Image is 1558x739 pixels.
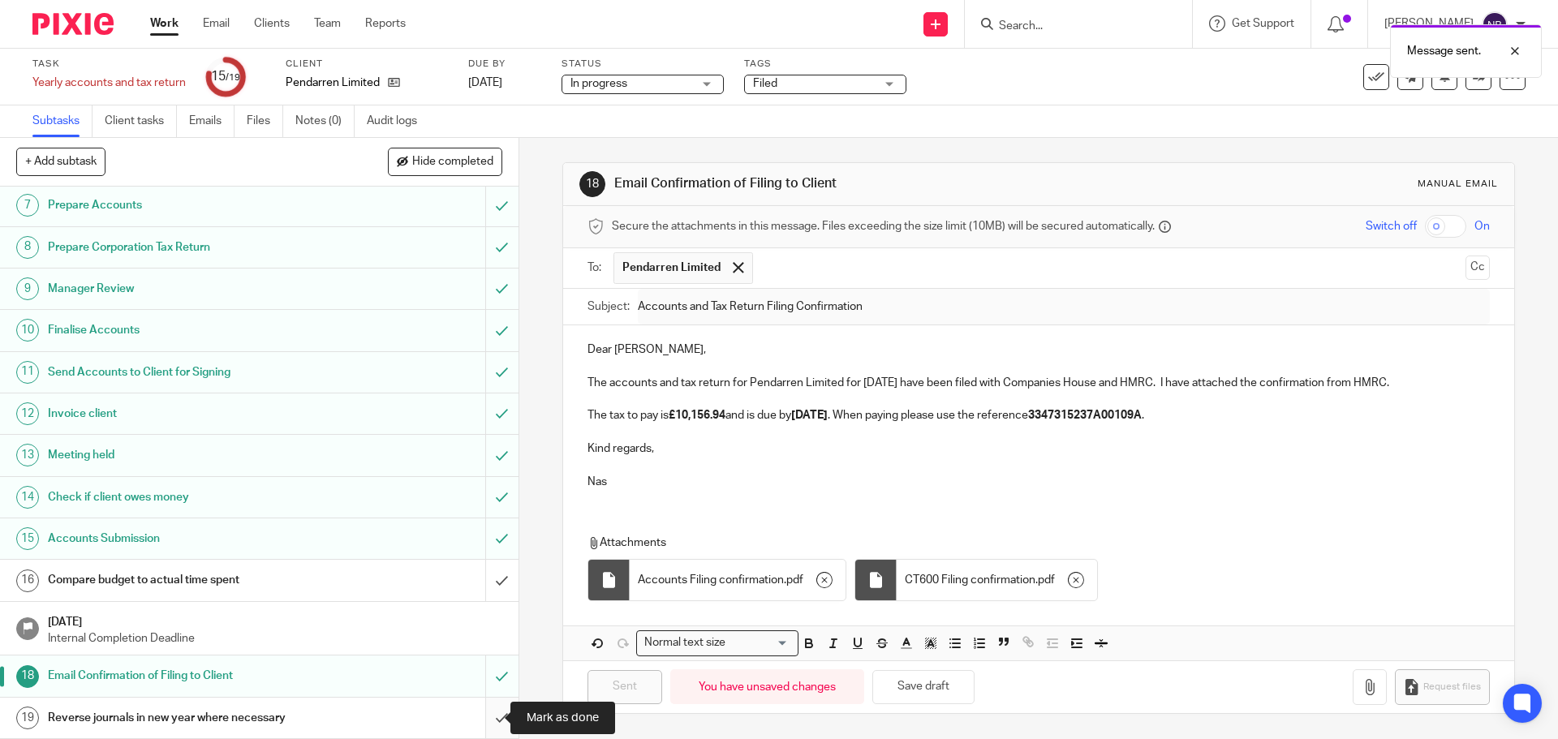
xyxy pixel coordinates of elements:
[16,194,39,217] div: 7
[48,402,329,426] h1: Invoice client
[314,15,341,32] a: Team
[753,78,777,89] span: Filed
[286,75,380,91] p: Pendarren Limited
[203,15,230,32] a: Email
[16,148,105,175] button: + Add subtask
[640,634,729,651] span: Normal text size
[579,171,605,197] div: 18
[1418,178,1498,191] div: Manual email
[16,277,39,300] div: 9
[468,77,502,88] span: [DATE]
[587,342,1489,358] p: Dear [PERSON_NAME],
[587,260,605,276] label: To:
[32,75,186,91] div: Yearly accounts and tax return
[226,73,240,82] small: /19
[638,572,784,588] span: Accounts Filing confirmation
[622,260,721,276] span: Pendarren Limited
[16,665,39,688] div: 18
[189,105,235,137] a: Emails
[16,236,39,259] div: 8
[669,410,725,421] strong: £10,156.94
[412,156,493,169] span: Hide completed
[16,486,39,509] div: 14
[295,105,355,137] a: Notes (0)
[16,444,39,466] div: 13
[48,485,329,509] h1: Check if client owes money
[670,669,864,704] div: You have unsaved changes
[16,402,39,425] div: 12
[1474,218,1490,234] span: On
[744,58,906,71] label: Tags
[1395,669,1489,706] button: Request files
[570,78,627,89] span: In progress
[16,707,39,729] div: 19
[32,58,186,71] label: Task
[48,360,329,385] h1: Send Accounts to Client for Signing
[211,67,240,86] div: 15
[587,375,1489,391] p: The accounts and tax return for Pendarren Limited for [DATE] have been filed with Companies House...
[150,15,179,32] a: Work
[1465,256,1490,280] button: Cc
[791,410,828,421] strong: [DATE]
[587,299,630,315] label: Subject:
[286,58,448,71] label: Client
[612,218,1155,234] span: Secure the attachments in this message. Files exceeding the size limit (10MB) will be secured aut...
[587,407,1489,423] p: The tax to pay is and is due by . When paying please use the reference .
[48,235,329,260] h1: Prepare Corporation Tax Return
[587,670,662,705] input: Sent
[1482,11,1508,37] img: svg%3E
[16,527,39,550] div: 15
[786,572,803,588] span: pdf
[16,569,39,592] div: 16
[48,193,329,217] h1: Prepare Accounts
[562,58,724,71] label: Status
[16,361,39,384] div: 11
[48,630,502,647] p: Internal Completion Deadline
[16,319,39,342] div: 10
[32,13,114,35] img: Pixie
[48,526,329,551] h1: Accounts Submission
[587,535,1459,551] p: Attachments
[1423,681,1481,694] span: Request files
[48,706,329,730] h1: Reverse journals in new year where necessary
[587,474,1489,490] p: Nas
[468,58,541,71] label: Due by
[48,610,502,630] h1: [DATE]
[32,105,93,137] a: Subtasks
[48,443,329,467] h1: Meeting held
[254,15,290,32] a: Clients
[105,105,177,137] a: Client tasks
[636,630,798,655] div: Search for option
[48,664,329,688] h1: Email Confirmation of Filing to Client
[48,318,329,342] h1: Finalise Accounts
[630,560,846,600] div: .
[1366,218,1417,234] span: Switch off
[1038,572,1055,588] span: pdf
[247,105,283,137] a: Files
[587,440,1489,457] p: Kind regards,
[1407,43,1481,59] p: Message sent.
[48,277,329,301] h1: Manager Review
[872,670,975,705] button: Save draft
[48,568,329,592] h1: Compare budget to actual time spent
[897,560,1097,600] div: .
[614,175,1074,192] h1: Email Confirmation of Filing to Client
[365,15,406,32] a: Reports
[1028,410,1142,421] strong: 3347315237A00109A
[730,634,789,651] input: Search for option
[367,105,429,137] a: Audit logs
[905,572,1035,588] span: CT600 Filing confirmation
[388,148,502,175] button: Hide completed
